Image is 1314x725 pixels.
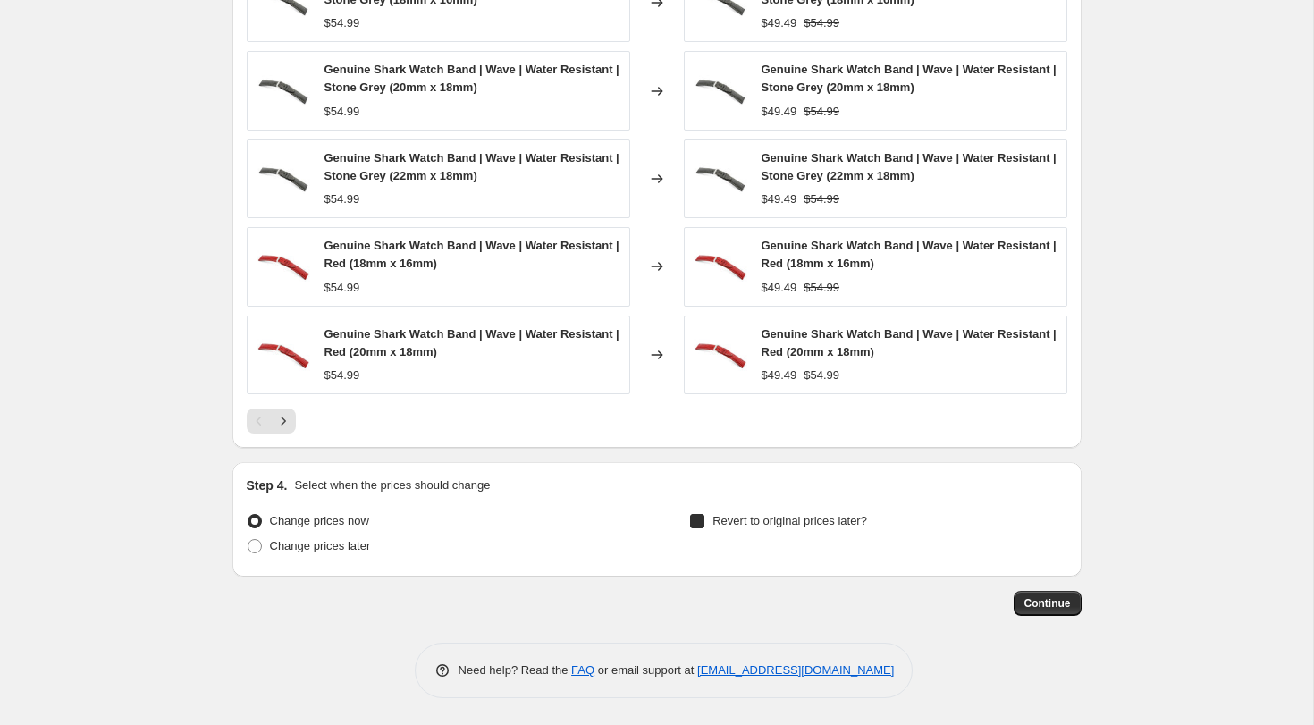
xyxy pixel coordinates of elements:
[324,151,619,182] span: Genuine Shark Watch Band | Wave | Water Resistant | Stone Grey (22mm x 18mm)
[294,476,490,494] p: Select when the prices should change
[324,63,619,94] span: Genuine Shark Watch Band | Wave | Water Resistant | Stone Grey (20mm x 18mm)
[247,476,288,494] h2: Step 4.
[324,279,360,297] div: $54.99
[762,14,797,32] div: $49.49
[571,663,594,677] a: FAQ
[1024,596,1071,611] span: Continue
[694,328,747,382] img: wave-red-rwb_d0d8c2ae-1181-4976-95ac-090b7dabd1df_80x.jpg
[324,103,360,121] div: $54.99
[324,14,360,32] div: $54.99
[762,151,1057,182] span: Genuine Shark Watch Band | Wave | Water Resistant | Stone Grey (22mm x 18mm)
[712,514,867,527] span: Revert to original prices later?
[804,279,839,297] strike: $54.99
[762,103,797,121] div: $49.49
[804,367,839,384] strike: $54.99
[324,367,360,384] div: $54.99
[804,103,839,121] strike: $54.99
[762,327,1057,358] span: Genuine Shark Watch Band | Wave | Water Resistant | Red (20mm x 18mm)
[694,152,747,206] img: wave-stone-grey-rwb_49da1e46-6a88-47a9-9aea-a1605e5a01b5_80x.jpg
[762,63,1057,94] span: Genuine Shark Watch Band | Wave | Water Resistant | Stone Grey (20mm x 18mm)
[247,409,296,434] nav: Pagination
[324,327,619,358] span: Genuine Shark Watch Band | Wave | Water Resistant | Red (20mm x 18mm)
[804,14,839,32] strike: $54.99
[762,367,797,384] div: $49.49
[697,663,894,677] a: [EMAIL_ADDRESS][DOMAIN_NAME]
[459,663,572,677] span: Need help? Read the
[762,279,797,297] div: $49.49
[257,328,310,382] img: wave-red-rwb_d0d8c2ae-1181-4976-95ac-090b7dabd1df_80x.jpg
[694,64,747,118] img: wave-stone-grey-rwb_49da1e46-6a88-47a9-9aea-a1605e5a01b5_80x.jpg
[270,514,369,527] span: Change prices now
[1014,591,1082,616] button: Continue
[594,663,697,677] span: or email support at
[694,240,747,293] img: wave-red-rwb_d0d8c2ae-1181-4976-95ac-090b7dabd1df_80x.jpg
[804,190,839,208] strike: $54.99
[257,64,310,118] img: wave-stone-grey-rwb_49da1e46-6a88-47a9-9aea-a1605e5a01b5_80x.jpg
[271,409,296,434] button: Next
[324,190,360,208] div: $54.99
[257,240,310,293] img: wave-red-rwb_d0d8c2ae-1181-4976-95ac-090b7dabd1df_80x.jpg
[762,190,797,208] div: $49.49
[270,539,371,552] span: Change prices later
[762,239,1057,270] span: Genuine Shark Watch Band | Wave | Water Resistant | Red (18mm x 16mm)
[324,239,619,270] span: Genuine Shark Watch Band | Wave | Water Resistant | Red (18mm x 16mm)
[257,152,310,206] img: wave-stone-grey-rwb_49da1e46-6a88-47a9-9aea-a1605e5a01b5_80x.jpg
